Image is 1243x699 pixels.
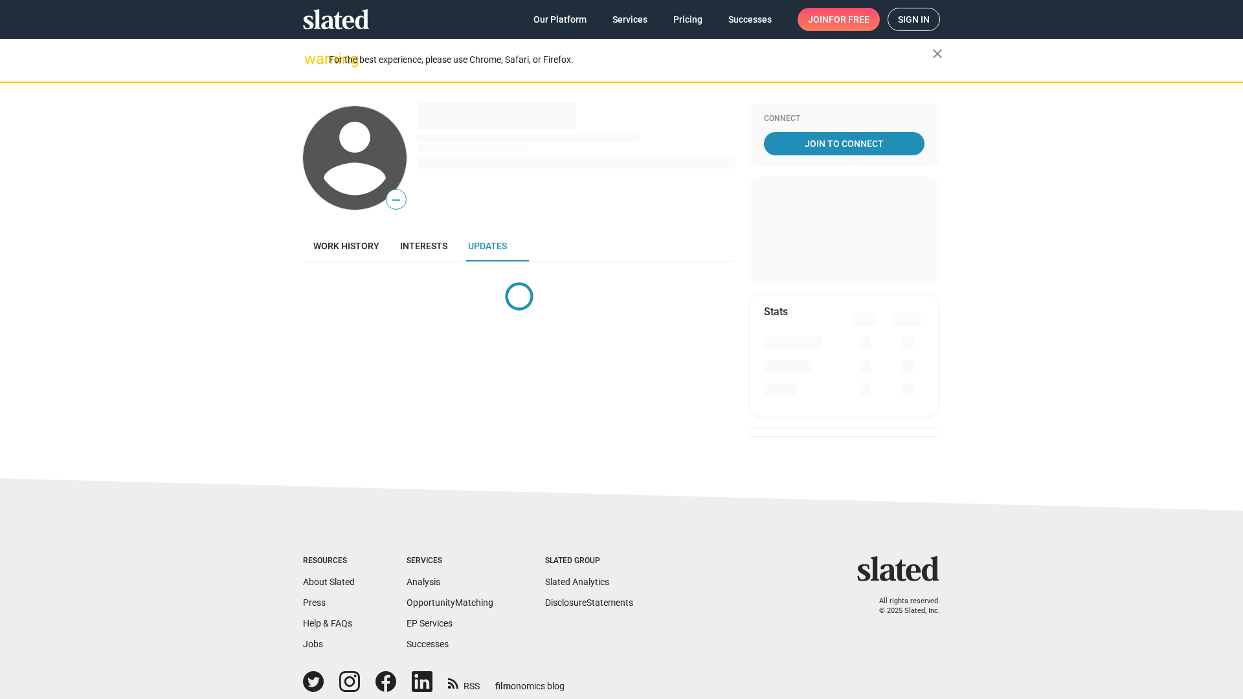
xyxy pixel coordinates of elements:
a: Our Platform [523,8,597,31]
span: Join [808,8,869,31]
div: Resources [303,556,355,566]
span: Work history [313,241,379,251]
a: Slated Analytics [545,577,609,587]
a: EP Services [407,618,453,628]
a: DisclosureStatements [545,597,633,608]
a: Services [602,8,658,31]
div: Services [407,556,493,566]
a: Analysis [407,577,440,587]
a: filmonomics blog [495,670,565,693]
span: Interests [400,241,447,251]
span: Join To Connect [767,132,922,155]
a: Successes [407,639,449,649]
div: Slated Group [545,556,633,566]
a: Successes [718,8,782,31]
a: Help & FAQs [303,618,352,628]
a: Jobs [303,639,323,649]
span: Services [612,8,647,31]
span: for free [829,8,869,31]
a: Sign in [888,8,940,31]
mat-icon: warning [304,51,320,67]
a: OpportunityMatching [407,597,493,608]
a: About Slated [303,577,355,587]
span: Updates [468,241,507,251]
p: All rights reserved. © 2025 Slated, Inc. [866,597,940,616]
div: For the best experience, please use Chrome, Safari, or Firefox. [329,51,932,69]
div: Connect [764,114,924,124]
a: Interests [390,230,458,261]
a: Pricing [663,8,713,31]
span: Pricing [673,8,702,31]
span: Our Platform [533,8,587,31]
mat-card-title: Stats [764,305,788,318]
a: Updates [458,230,517,261]
span: film [495,681,511,691]
a: Press [303,597,326,608]
a: Joinfor free [798,8,880,31]
a: RSS [448,672,480,693]
span: Successes [728,8,772,31]
mat-icon: close [930,46,945,61]
span: — [386,192,406,208]
span: Sign in [898,8,930,30]
a: Work history [303,230,390,261]
a: Join To Connect [764,132,924,155]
